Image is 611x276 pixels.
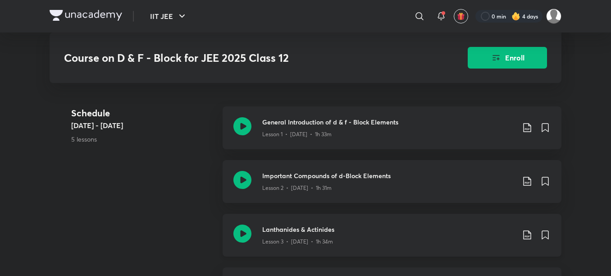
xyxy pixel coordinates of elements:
[50,10,122,21] img: Company Logo
[262,225,515,234] h3: Lanthanides & Actinides
[145,7,193,25] button: IIT JEE
[71,106,215,120] h4: Schedule
[262,184,332,192] p: Lesson 2 • [DATE] • 1h 31m
[223,160,561,214] a: Important Compounds of d-Block ElementsLesson 2 • [DATE] • 1h 31m
[454,9,468,23] button: avatar
[262,130,332,138] p: Lesson 1 • [DATE] • 1h 33m
[468,47,547,69] button: Enroll
[262,238,333,246] p: Lesson 3 • [DATE] • 1h 34m
[457,12,465,20] img: avatar
[262,171,515,180] h3: Important Compounds of d-Block Elements
[50,10,122,23] a: Company Logo
[223,106,561,160] a: General Introduction of d & f - Block ElementsLesson 1 • [DATE] • 1h 33m
[71,134,215,144] p: 5 lessons
[64,51,417,64] h3: Course on D & F - Block for JEE 2025 Class 12
[223,214,561,267] a: Lanthanides & ActinidesLesson 3 • [DATE] • 1h 34m
[262,117,515,127] h3: General Introduction of d & f - Block Elements
[511,12,520,21] img: streak
[71,120,215,131] h5: [DATE] - [DATE]
[546,9,561,24] img: kavin Goswami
